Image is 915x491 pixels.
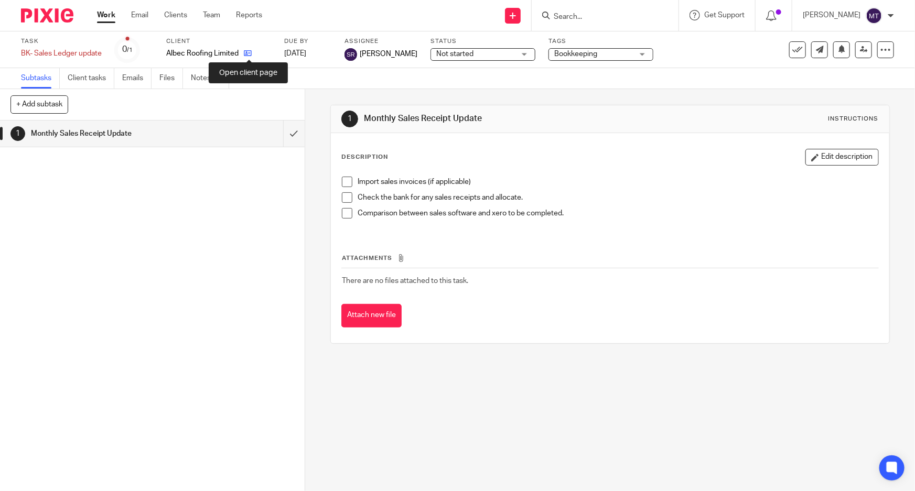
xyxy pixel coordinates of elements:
label: Client [166,37,271,46]
h1: Monthly Sales Receipt Update [31,126,192,141]
div: BK- Sales Ledger update [21,48,102,59]
div: 1 [10,126,25,141]
img: svg%3E [345,48,357,61]
a: Reports [236,10,262,20]
a: Client tasks [68,68,114,89]
p: Description [341,153,388,161]
img: svg%3E [866,7,882,24]
label: Status [430,37,535,46]
small: /1 [127,47,133,53]
label: Tags [548,37,653,46]
a: Subtasks [21,68,60,89]
span: Attachments [342,255,392,261]
a: Email [131,10,148,20]
span: Bookkeeping [554,50,597,58]
a: Clients [164,10,187,20]
p: Import sales invoices (if applicable) [358,177,878,187]
label: Assignee [345,37,417,46]
div: 0 [122,43,133,56]
span: There are no files attached to this task. [342,277,468,285]
h1: Monthly Sales Receipt Update [364,113,632,124]
a: Files [159,68,183,89]
a: Team [203,10,220,20]
button: Attach new file [341,304,402,328]
span: [PERSON_NAME] [360,49,417,59]
button: + Add subtask [10,95,68,113]
p: Comparison between sales software and xero to be completed. [358,208,878,219]
div: Instructions [828,115,879,123]
span: Not started [436,50,473,58]
p: Check the bank for any sales receipts and allocate. [358,192,878,203]
img: Pixie [21,8,73,23]
a: Emails [122,68,152,89]
span: Get Support [704,12,745,19]
input: Search [553,13,647,22]
a: Audit logs [237,68,277,89]
button: Edit description [805,149,879,166]
label: Due by [284,37,331,46]
a: Notes (0) [191,68,229,89]
p: Albec Roofing Limited [166,48,239,59]
label: Task [21,37,102,46]
a: Work [97,10,115,20]
span: [DATE] [284,50,306,57]
div: 1 [341,111,358,127]
p: [PERSON_NAME] [803,10,860,20]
